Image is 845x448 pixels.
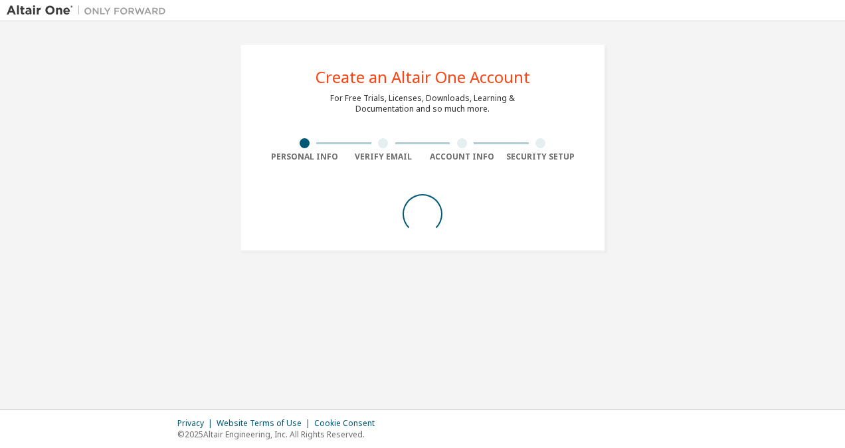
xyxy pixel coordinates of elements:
[177,429,383,440] p: © 2025 Altair Engineering, Inc. All Rights Reserved.
[316,69,530,85] div: Create an Altair One Account
[217,418,314,429] div: Website Terms of Use
[423,152,502,162] div: Account Info
[330,93,515,114] div: For Free Trials, Licenses, Downloads, Learning & Documentation and so much more.
[265,152,344,162] div: Personal Info
[344,152,423,162] div: Verify Email
[7,4,173,17] img: Altair One
[314,418,383,429] div: Cookie Consent
[177,418,217,429] div: Privacy
[502,152,581,162] div: Security Setup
